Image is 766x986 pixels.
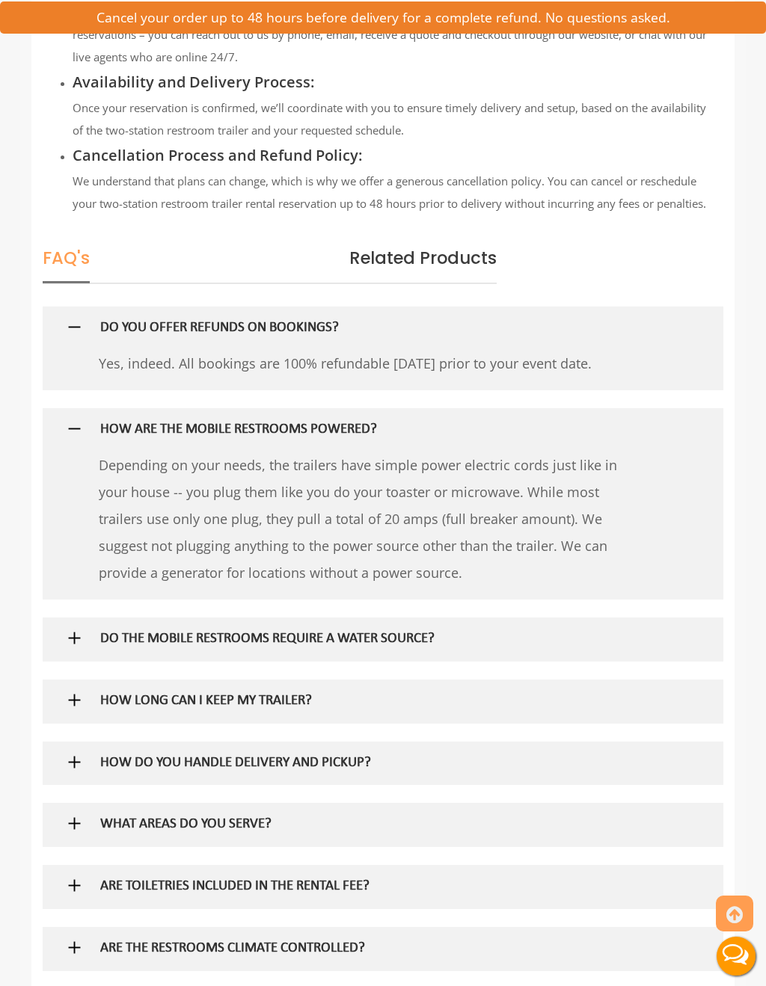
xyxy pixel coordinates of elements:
img: plus icon sign [65,753,84,771]
h3: Cancellation Process and Refund Policy: [73,147,746,164]
h5: HOW ARE THE MOBILE RESTROOMS POWERED? [100,422,626,438]
p: We understand that plans can change, which is why we offer a generous cancellation policy. You ca... [73,170,712,215]
p: Yes, indeed. All bookings are 100% refundable [DATE] prior to your event date. [99,350,646,377]
img: minus icon sign [65,318,84,336]
span: FAQ's [43,246,90,283]
h5: HOW LONG CAN I KEEP MY TRAILER? [100,694,626,709]
p: Once your reservation is confirmed, we’ll coordinate with you to ensure timely delivery and setup... [73,96,712,141]
h5: DO YOU OFFER REFUNDS ON BOOKINGS? [100,321,626,336]
img: plus icon sign [65,629,84,647]
h5: HOW DO YOU HANDLE DELIVERY AND PICKUP? [100,756,626,771]
img: plus icon sign [65,691,84,709]
h3: Availability and Delivery Process: [73,74,746,90]
p: Booking a two-station restroom trailer with VIP To Go is a straightforward process. We offer 4 st... [73,1,712,68]
img: plus icon sign [65,938,84,957]
h5: DO THE MOBILE RESTROOMS REQUIRE A WATER SOURCE? [100,632,626,647]
img: plus icon sign [65,814,84,833]
span: Related Products [349,246,497,270]
p: Depending on your needs, the trailers have simple power electric cords just like in your house --... [99,452,646,586]
h5: ARE THE RESTROOMS CLIMATE CONTROLLED? [100,941,626,957]
h5: WHAT AREAS DO YOU SERVE? [100,817,626,833]
img: plus icon sign [65,876,84,895]
h5: ARE TOILETRIES INCLUDED IN THE RENTAL FEE? [100,879,626,895]
img: plus icon sign [65,419,84,438]
button: Live Chat [706,926,766,986]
